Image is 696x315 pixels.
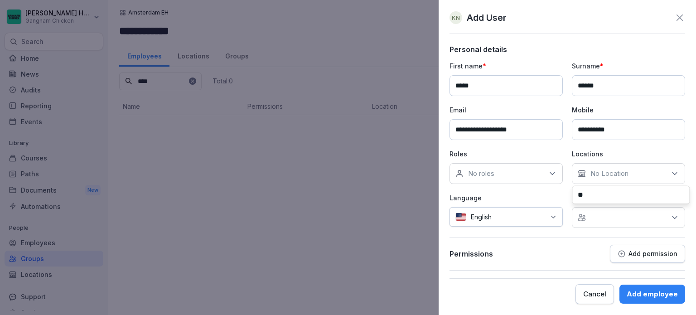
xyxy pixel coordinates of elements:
p: Permissions [449,249,493,258]
p: Add User [467,11,507,24]
div: KN [449,11,462,24]
button: Add permission [610,245,685,263]
div: Add employee [627,289,678,299]
p: No Location [590,169,628,178]
p: First name [449,61,563,71]
p: Personal details [449,45,685,54]
div: English [449,207,563,227]
p: Surname [572,61,685,71]
p: No roles [468,169,494,178]
button: Cancel [575,284,614,304]
p: Mobile [572,105,685,115]
p: Add permission [628,250,677,257]
p: Email [449,105,563,115]
img: us.svg [455,213,466,221]
div: Cancel [583,289,606,299]
p: Language [449,193,563,203]
p: Locations [572,149,685,159]
button: Add employee [619,285,685,304]
p: Roles [449,149,563,159]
